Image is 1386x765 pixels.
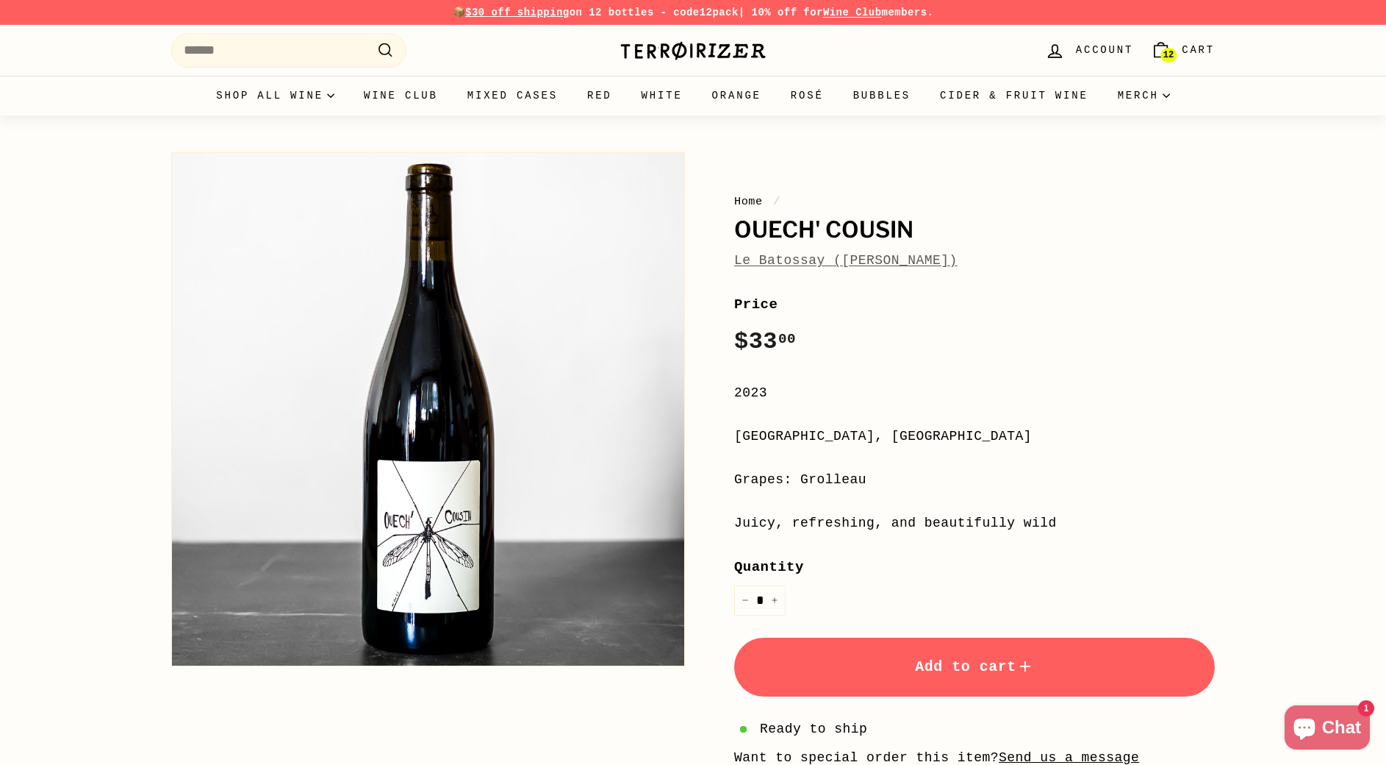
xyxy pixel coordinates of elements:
[734,586,786,616] input: quantity
[734,218,1215,243] h1: Ouech' Cousin
[734,382,1215,404] div: 2023
[453,76,572,115] a: Mixed Cases
[1036,29,1142,72] a: Account
[734,556,1215,578] label: Quantity
[349,76,453,115] a: Wine Club
[734,586,756,616] button: Reduce item quantity by one
[999,750,1139,765] a: Send us a message
[734,426,1215,447] div: [GEOGRAPHIC_DATA], [GEOGRAPHIC_DATA]
[734,195,763,208] a: Home
[1142,29,1224,72] a: Cart
[778,331,796,347] sup: 00
[839,76,925,115] a: Bubbles
[734,193,1215,210] nav: breadcrumbs
[760,719,867,740] span: Ready to ship
[776,76,839,115] a: Rosé
[734,328,796,355] span: $33
[1076,42,1133,58] span: Account
[734,293,1215,316] label: Price
[734,513,1215,534] div: Juicy, refreshing, and beautifully wild
[1163,50,1174,60] span: 12
[1103,76,1185,115] summary: Merch
[734,469,1215,491] div: Grapes: Grolleau
[1182,42,1215,58] span: Cart
[925,76,1103,115] a: Cider & Fruit Wine
[142,76,1244,115] div: Primary
[171,4,1215,21] p: 📦 on 12 bottles - code | 10% off for members.
[465,7,570,18] span: $30 off shipping
[700,7,739,18] strong: 12pack
[734,638,1215,697] button: Add to cart
[769,195,784,208] span: /
[201,76,349,115] summary: Shop all wine
[915,658,1034,675] span: Add to cart
[627,76,697,115] a: White
[734,253,958,268] a: Le Batossay ([PERSON_NAME])
[823,7,882,18] a: Wine Club
[1280,705,1374,753] inbox-online-store-chat: Shopify online store chat
[697,76,776,115] a: Orange
[572,76,627,115] a: Red
[764,586,786,616] button: Increase item quantity by one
